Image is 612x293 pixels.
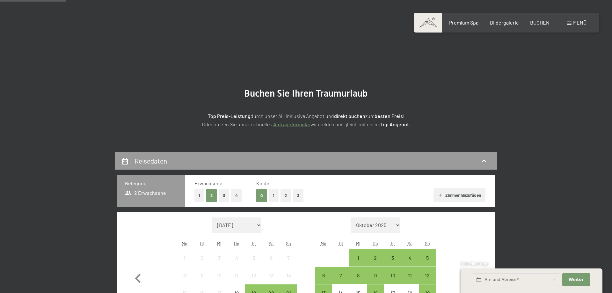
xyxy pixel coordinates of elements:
h3: Belegung [125,180,178,187]
strong: besten Preis [375,113,403,119]
span: Menü [573,19,586,26]
abbr: Samstag [269,241,273,246]
a: BUCHEN [530,19,550,26]
div: 8 [350,273,366,289]
abbr: Sonntag [286,241,291,246]
div: 10 [385,273,401,289]
div: Anreise nicht möglich [245,249,262,267]
span: Weiter [569,277,584,282]
div: 7 [280,255,296,271]
div: Anreise nicht möglich [280,267,297,284]
div: Tue Sep 09 2025 [193,267,210,284]
div: 3 [385,255,401,271]
div: 10 [211,273,227,289]
div: 2 [194,255,210,271]
div: Anreise nicht möglich [176,267,193,284]
div: Thu Sep 04 2025 [228,249,245,267]
div: 4 [402,255,418,271]
abbr: Freitag [252,241,256,246]
div: 2 [368,255,383,271]
div: 5 [419,255,435,271]
div: 12 [419,273,435,289]
div: Anreise möglich [419,249,436,267]
div: 14 [280,273,296,289]
div: 12 [246,273,262,289]
abbr: Montag [321,241,326,246]
div: Thu Oct 02 2025 [367,249,384,267]
div: Fri Sep 12 2025 [245,267,262,284]
div: Mon Sep 01 2025 [176,249,193,267]
span: 2 Erwachsene [125,189,166,196]
button: 2 [280,189,291,202]
div: Anreise möglich [349,267,367,284]
div: Sun Sep 14 2025 [280,267,297,284]
div: Sat Sep 13 2025 [263,267,280,284]
button: Weiter [562,273,590,286]
strong: Top Angebot. [380,121,410,127]
div: 7 [333,273,349,289]
div: 1 [350,255,366,271]
h2: Reisedaten [135,157,167,165]
div: Mon Sep 08 2025 [176,267,193,284]
div: 9 [368,273,383,289]
div: Anreise nicht möglich [263,249,280,267]
span: Buchen Sie Ihren Traumurlaub [244,88,368,99]
div: 6 [263,255,279,271]
div: Thu Oct 09 2025 [367,267,384,284]
div: 9 [194,273,210,289]
div: Mon Oct 06 2025 [315,267,332,284]
button: 4 [231,189,242,202]
div: 6 [316,273,331,289]
div: Anreise möglich [367,249,384,267]
button: 3 [293,189,303,202]
div: Sun Sep 07 2025 [280,249,297,267]
div: Sun Oct 12 2025 [419,267,436,284]
div: Sat Oct 04 2025 [401,249,419,267]
button: 1 [269,189,279,202]
div: Anreise nicht möglich [193,267,210,284]
div: Tue Oct 07 2025 [332,267,349,284]
div: Anreise möglich [384,267,401,284]
abbr: Dienstag [200,241,204,246]
div: Anreise möglich [401,249,419,267]
a: Anfrageformular [273,121,310,127]
div: Anreise nicht möglich [193,249,210,267]
div: Anreise möglich [384,249,401,267]
abbr: Dienstag [339,241,343,246]
strong: direkt buchen [334,113,365,119]
strong: Top Preis-Leistung [208,113,251,119]
abbr: Freitag [391,241,395,246]
div: 4 [229,255,244,271]
div: Wed Sep 10 2025 [211,267,228,284]
div: Wed Sep 03 2025 [211,249,228,267]
div: Anreise nicht möglich [280,249,297,267]
div: Sat Oct 11 2025 [401,267,419,284]
div: Anreise nicht möglich [211,249,228,267]
a: Bildergalerie [490,19,519,26]
div: Anreise möglich [367,267,384,284]
abbr: Samstag [408,241,412,246]
div: Anreise möglich [332,267,349,284]
div: Wed Oct 01 2025 [349,249,367,267]
div: 13 [263,273,279,289]
div: Fri Oct 10 2025 [384,267,401,284]
div: Anreise nicht möglich [211,267,228,284]
button: 2 [206,189,217,202]
div: 11 [229,273,244,289]
span: Kinder [256,180,271,186]
button: 1 [194,189,204,202]
div: Anreise möglich [315,267,332,284]
div: Tue Sep 02 2025 [193,249,210,267]
div: 8 [177,273,193,289]
div: Anreise möglich [349,249,367,267]
abbr: Mittwoch [356,241,361,246]
div: Fri Oct 03 2025 [384,249,401,267]
button: Zimmer hinzufügen [433,188,485,202]
span: Premium Spa [449,19,478,26]
div: Anreise nicht möglich [245,267,262,284]
div: 3 [211,255,227,271]
div: 11 [402,273,418,289]
abbr: Donnerstag [234,241,239,246]
abbr: Sonntag [425,241,430,246]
